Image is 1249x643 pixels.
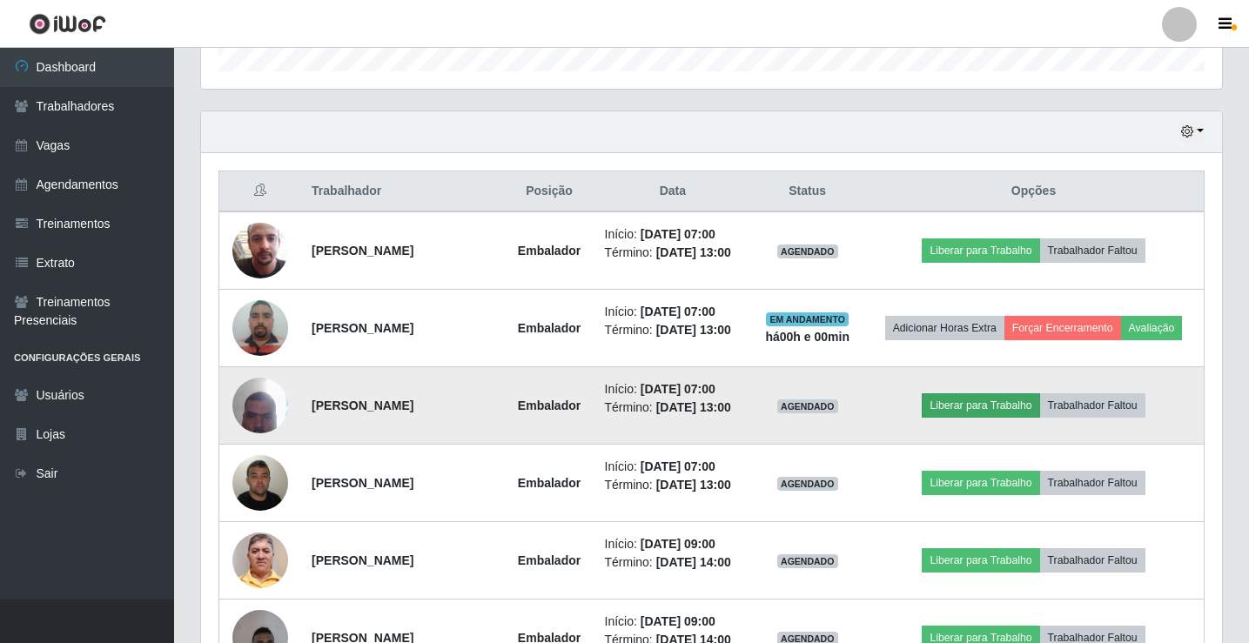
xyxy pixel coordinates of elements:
time: [DATE] 13:00 [656,323,731,337]
li: Término: [605,399,742,417]
li: Término: [605,553,742,572]
button: Liberar para Trabalho [922,548,1039,573]
button: Adicionar Horas Extra [885,316,1004,340]
span: AGENDADO [777,244,838,258]
strong: Embalador [518,399,581,412]
th: Posição [505,171,594,212]
time: [DATE] 07:00 [641,382,715,396]
th: Data [594,171,752,212]
li: Término: [605,476,742,494]
time: [DATE] 13:00 [656,245,731,259]
button: Trabalhador Faltou [1040,238,1145,263]
button: Liberar para Trabalho [922,393,1039,418]
img: 1714957062897.jpeg [232,445,288,519]
strong: Embalador [518,321,581,335]
strong: [PERSON_NAME] [312,244,413,258]
button: Trabalhador Faltou [1040,548,1145,573]
li: Término: [605,321,742,339]
span: AGENDADO [777,554,838,568]
time: [DATE] 09:00 [641,614,715,628]
span: AGENDADO [777,399,838,413]
th: Trabalhador [301,171,504,212]
li: Início: [605,225,742,244]
li: Início: [605,613,742,631]
li: Início: [605,380,742,399]
button: Liberar para Trabalho [922,471,1039,495]
strong: [PERSON_NAME] [312,399,413,412]
img: 1686264689334.jpeg [232,291,288,365]
span: EM ANDAMENTO [766,312,849,326]
time: [DATE] 07:00 [641,305,715,318]
img: CoreUI Logo [29,13,106,35]
time: [DATE] 07:00 [641,227,715,241]
time: [DATE] 13:00 [656,478,731,492]
li: Início: [605,458,742,476]
button: Avaliação [1121,316,1183,340]
strong: [PERSON_NAME] [312,553,413,567]
strong: há 00 h e 00 min [765,330,849,344]
button: Trabalhador Faltou [1040,393,1145,418]
strong: Embalador [518,476,581,490]
time: [DATE] 14:00 [656,555,731,569]
li: Início: [605,535,742,553]
li: Início: [605,303,742,321]
time: [DATE] 13:00 [656,400,731,414]
button: Forçar Encerramento [1004,316,1121,340]
li: Término: [605,244,742,262]
strong: [PERSON_NAME] [312,476,413,490]
button: Liberar para Trabalho [922,238,1039,263]
img: 1687914027317.jpeg [232,511,288,610]
strong: Embalador [518,553,581,567]
img: 1745843945427.jpeg [232,201,288,300]
strong: [PERSON_NAME] [312,321,413,335]
th: Status [751,171,863,212]
time: [DATE] 07:00 [641,459,715,473]
img: 1722619557508.jpeg [232,368,288,442]
strong: Embalador [518,244,581,258]
span: AGENDADO [777,477,838,491]
button: Trabalhador Faltou [1040,471,1145,495]
time: [DATE] 09:00 [641,537,715,551]
th: Opções [863,171,1204,212]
